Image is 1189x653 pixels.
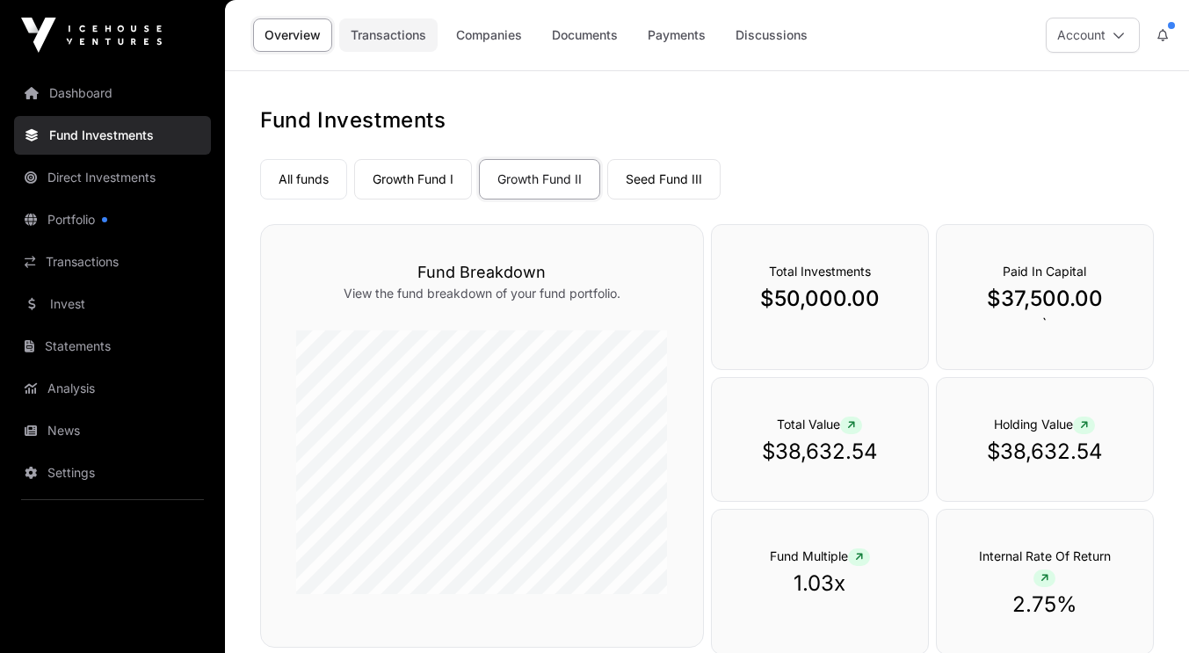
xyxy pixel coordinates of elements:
a: Transactions [14,243,211,281]
a: Portfolio [14,200,211,239]
a: Direct Investments [14,158,211,197]
span: Fund Multiple [770,548,870,563]
a: Companies [445,18,533,52]
a: Growth Fund II [479,159,600,200]
a: Overview [253,18,332,52]
a: Documents [540,18,629,52]
p: 1.03x [747,570,893,598]
a: Payments [636,18,717,52]
img: Icehouse Ventures Logo [21,18,162,53]
p: $50,000.00 [747,285,893,313]
a: Transactions [339,18,438,52]
p: $38,632.54 [747,438,893,466]
button: Account [1046,18,1140,53]
a: Analysis [14,369,211,408]
a: Invest [14,285,211,323]
a: News [14,411,211,450]
h3: Fund Breakdown [296,260,668,285]
span: Total Value [777,417,862,432]
a: Statements [14,327,211,366]
p: View the fund breakdown of your fund portfolio. [296,285,668,302]
h1: Fund Investments [260,106,1154,134]
a: Growth Fund I [354,159,472,200]
a: Settings [14,453,211,492]
a: All funds [260,159,347,200]
a: Discussions [724,18,819,52]
span: Holding Value [994,417,1095,432]
p: 2.75% [972,591,1118,619]
a: Dashboard [14,74,211,112]
span: Total Investments [769,264,871,279]
p: $38,632.54 [972,438,1118,466]
p: $37,500.00 [972,285,1118,313]
div: ` [936,224,1154,370]
a: Fund Investments [14,116,211,155]
a: Seed Fund III [607,159,721,200]
iframe: Chat Widget [1101,569,1189,653]
span: Internal Rate Of Return [979,548,1111,584]
span: Paid In Capital [1003,264,1086,279]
